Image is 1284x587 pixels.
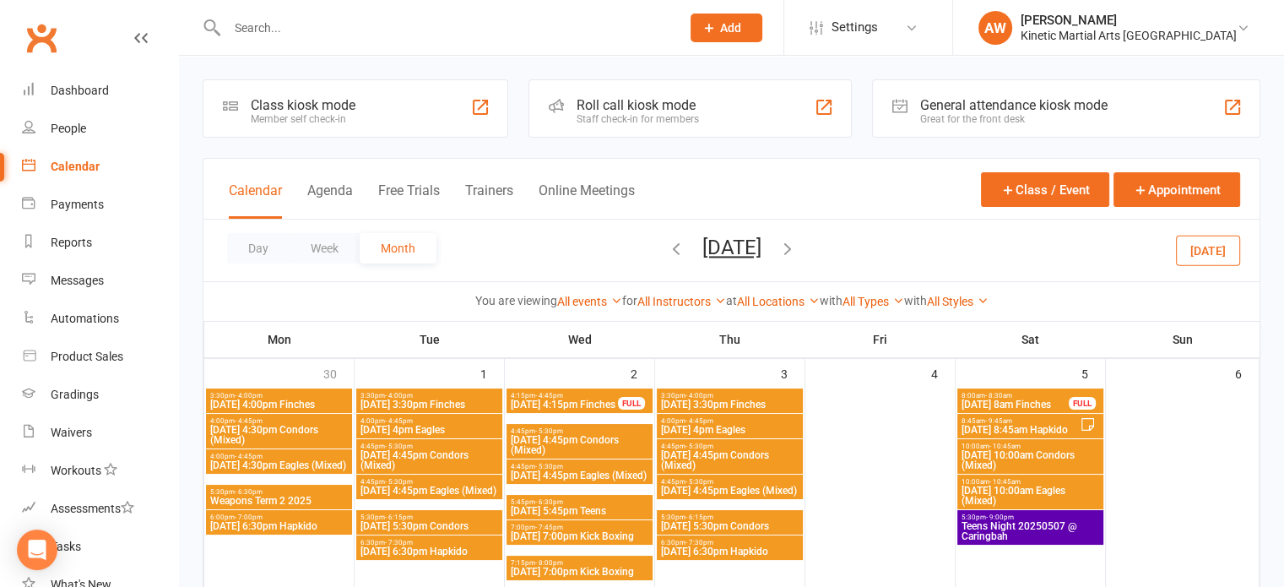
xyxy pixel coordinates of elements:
div: AW [978,11,1012,45]
span: 7:15pm [510,559,649,567]
span: [DATE] 5:45pm Teens [510,506,649,516]
span: - 4:45pm [535,392,563,399]
div: Dashboard [51,84,109,97]
span: [DATE] 7:00pm Kick Boxing [510,531,649,541]
div: Reports [51,236,92,249]
input: Search... [222,16,669,40]
button: Online Meetings [539,182,635,219]
span: [DATE] 4:45pm Condors (Mixed) [510,435,649,455]
a: Payments [22,186,178,224]
th: Tue [355,322,505,357]
span: 10:00am [961,478,1100,486]
span: - 5:30pm [385,443,413,450]
span: 5:30pm [961,514,1100,521]
span: 5:30pm [209,488,349,496]
a: All Styles [927,295,989,308]
a: Assessments [22,490,178,528]
strong: at [726,294,737,307]
span: [DATE] 4:45pm Condors (Mixed) [660,450,799,470]
span: 3:30pm [209,392,349,399]
span: 6:30pm [360,539,499,546]
span: [DATE] 4pm Eagles [660,425,799,435]
a: Workouts [22,452,178,490]
span: 4:00pm [360,417,499,425]
span: - 4:00pm [385,392,413,399]
span: 3:30pm [660,392,799,399]
span: [DATE] 4:45pm Eagles (Mixed) [510,470,649,481]
span: - 6:15pm [685,514,713,521]
a: Dashboard [22,72,178,110]
span: - 8:30am [985,392,1012,399]
div: General attendance kiosk mode [920,97,1108,113]
span: [DATE] 3:30pm Finches [660,399,799,410]
span: [DATE] 4:30pm Eagles (Mixed) [209,460,349,470]
div: Automations [51,312,119,325]
a: Gradings [22,376,178,414]
span: - 5:30pm [535,463,563,470]
span: - 6:15pm [385,514,413,521]
div: 4 [931,359,955,387]
span: [DATE] 4:30pm Condors (Mixed) [209,425,349,445]
span: - 4:00pm [235,392,263,399]
span: - 9:45am [985,417,1012,425]
span: - 5:30pm [685,443,713,450]
span: [DATE] 5:30pm Condors [660,521,799,531]
span: [DATE] 7:00pm Kick Boxing [510,567,649,577]
th: Thu [655,322,805,357]
div: 2 [631,359,654,387]
span: - 7:30pm [385,539,413,546]
span: [DATE] 4:00pm Finches [209,399,349,410]
span: - 6:30pm [535,498,563,506]
strong: for [622,294,637,307]
span: - 5:30pm [685,478,713,486]
div: 30 [323,359,354,387]
span: [DATE] 4:15pm Finches [510,399,619,410]
span: - 4:45pm [685,417,713,425]
span: 5:45pm [510,498,649,506]
span: 4:45pm [660,478,799,486]
div: Open Intercom Messenger [17,530,57,570]
strong: with [820,294,842,307]
a: Waivers [22,414,178,452]
span: 7:00pm [510,524,649,531]
span: - 4:00pm [685,392,713,399]
a: All events [557,295,622,308]
div: Roll call kiosk mode [577,97,699,113]
div: Calendar [51,160,100,173]
button: Add [691,14,762,42]
span: 3:30pm [360,392,499,399]
div: 6 [1235,359,1259,387]
button: Trainers [465,182,513,219]
div: Staff check-in for members [577,113,699,125]
span: 4:45pm [360,443,499,450]
span: [DATE] 6:30pm Hapkido [660,546,799,557]
a: All Types [842,295,904,308]
span: 6:30pm [660,539,799,546]
div: FULL [618,397,645,410]
div: Kinetic Martial Arts [GEOGRAPHIC_DATA] [1021,28,1237,43]
button: [DATE] [1176,235,1240,265]
span: [DATE] 4pm Eagles [360,425,499,435]
span: - 4:45pm [235,417,263,425]
span: [DATE] 6:30pm Hapkido [360,546,499,557]
a: Reports [22,224,178,262]
span: 4:00pm [209,417,349,425]
span: [DATE] 4:45pm Eagles (Mixed) [360,486,499,496]
span: Weapons Term 2 2025 [209,496,349,506]
span: - 5:30pm [535,427,563,435]
span: [DATE] 5:30pm Condors [360,521,499,531]
a: Calendar [22,148,178,186]
div: Gradings [51,388,99,401]
div: Product Sales [51,350,123,363]
span: - 5:30pm [385,478,413,486]
span: [DATE] 8am Finches [961,399,1070,410]
th: Sun [1106,322,1260,357]
span: 4:45pm [660,443,799,450]
a: People [22,110,178,148]
div: Great for the front desk [920,113,1108,125]
a: Automations [22,300,178,338]
span: Settings [832,8,878,46]
span: [DATE] 4:45pm Eagles (Mixed) [660,486,799,496]
span: 4:45pm [360,478,499,486]
span: - 9:00pm [986,514,1014,521]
